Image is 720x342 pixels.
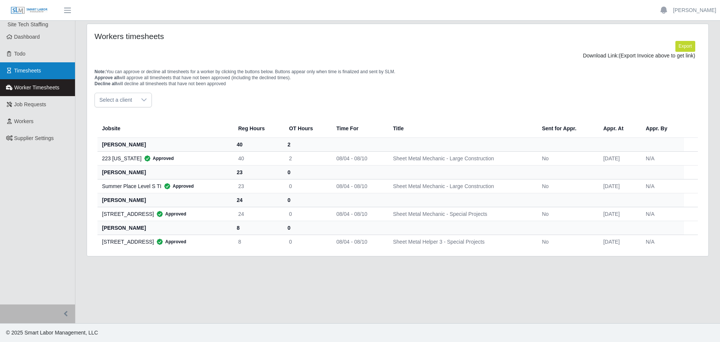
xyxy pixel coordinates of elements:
p: You can approve or decline all timesheets for a worker by clicking the buttons below. Buttons app... [94,69,701,87]
img: SLM Logo [10,6,48,15]
td: No [536,151,597,165]
th: 40 [232,137,283,151]
div: Download Link: [100,52,695,60]
span: Note: [94,69,106,74]
span: Approved [154,238,186,246]
span: Workers [14,118,34,124]
span: © 2025 Smart Labor Management, LLC [6,330,98,336]
th: Appr. By [640,119,684,138]
div: Summer Place Level S TI [102,182,226,190]
div: [STREET_ADDRESS] [102,210,226,218]
div: [STREET_ADDRESS] [102,238,226,246]
td: 08/04 - 08/10 [330,179,387,193]
th: OT Hours [283,119,330,138]
td: Sheet Metal Mechanic - Special Projects [387,207,536,221]
th: 0 [283,193,330,207]
td: N/A [640,151,684,165]
span: Job Requests [14,101,46,107]
td: 23 [232,179,283,193]
span: Worker Timesheets [14,84,59,90]
div: 223 [US_STATE] [102,155,226,162]
th: [PERSON_NAME] [97,221,232,235]
td: 08/04 - 08/10 [330,151,387,165]
td: 0 [283,207,330,221]
span: Approved [154,210,186,218]
td: 0 [283,179,330,193]
td: 8 [232,235,283,249]
th: 2 [283,137,330,151]
h4: Workers timesheets [94,32,340,41]
span: Todo [14,51,25,57]
td: No [536,179,597,193]
td: N/A [640,235,684,249]
span: Site Tech Staffing [7,21,48,27]
td: 40 [232,151,283,165]
span: Supplier Settings [14,135,54,141]
span: (Export Invoice above to get link) [619,53,695,59]
th: Jobsite [97,119,232,138]
button: Export [675,41,695,51]
th: [PERSON_NAME] [97,137,232,151]
span: Decline all [94,81,117,86]
td: [DATE] [597,207,640,221]
td: [DATE] [597,151,640,165]
td: N/A [640,179,684,193]
td: Sheet Metal Mechanic - Large Construction [387,151,536,165]
th: [PERSON_NAME] [97,193,232,207]
td: 0 [283,235,330,249]
th: 24 [232,193,283,207]
td: 08/04 - 08/10 [330,235,387,249]
span: Approved [161,182,193,190]
td: Sheet Metal Helper 3 - Special Projects [387,235,536,249]
td: No [536,235,597,249]
td: 08/04 - 08/10 [330,207,387,221]
th: 0 [283,165,330,179]
th: 8 [232,221,283,235]
td: 24 [232,207,283,221]
td: Sheet Metal Mechanic - Large Construction [387,179,536,193]
th: Appr. At [597,119,640,138]
td: No [536,207,597,221]
th: Reg Hours [232,119,283,138]
span: Select a client [95,93,136,107]
td: N/A [640,207,684,221]
th: Time For [330,119,387,138]
td: 2 [283,151,330,165]
th: Sent for Appr. [536,119,597,138]
th: Title [387,119,536,138]
td: [DATE] [597,179,640,193]
span: Approve all [94,75,119,80]
span: Approved [141,155,174,162]
th: 0 [283,221,330,235]
th: 23 [232,165,283,179]
span: Dashboard [14,34,40,40]
span: Timesheets [14,68,41,74]
td: [DATE] [597,235,640,249]
a: [PERSON_NAME] [673,6,716,14]
th: [PERSON_NAME] [97,165,232,179]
